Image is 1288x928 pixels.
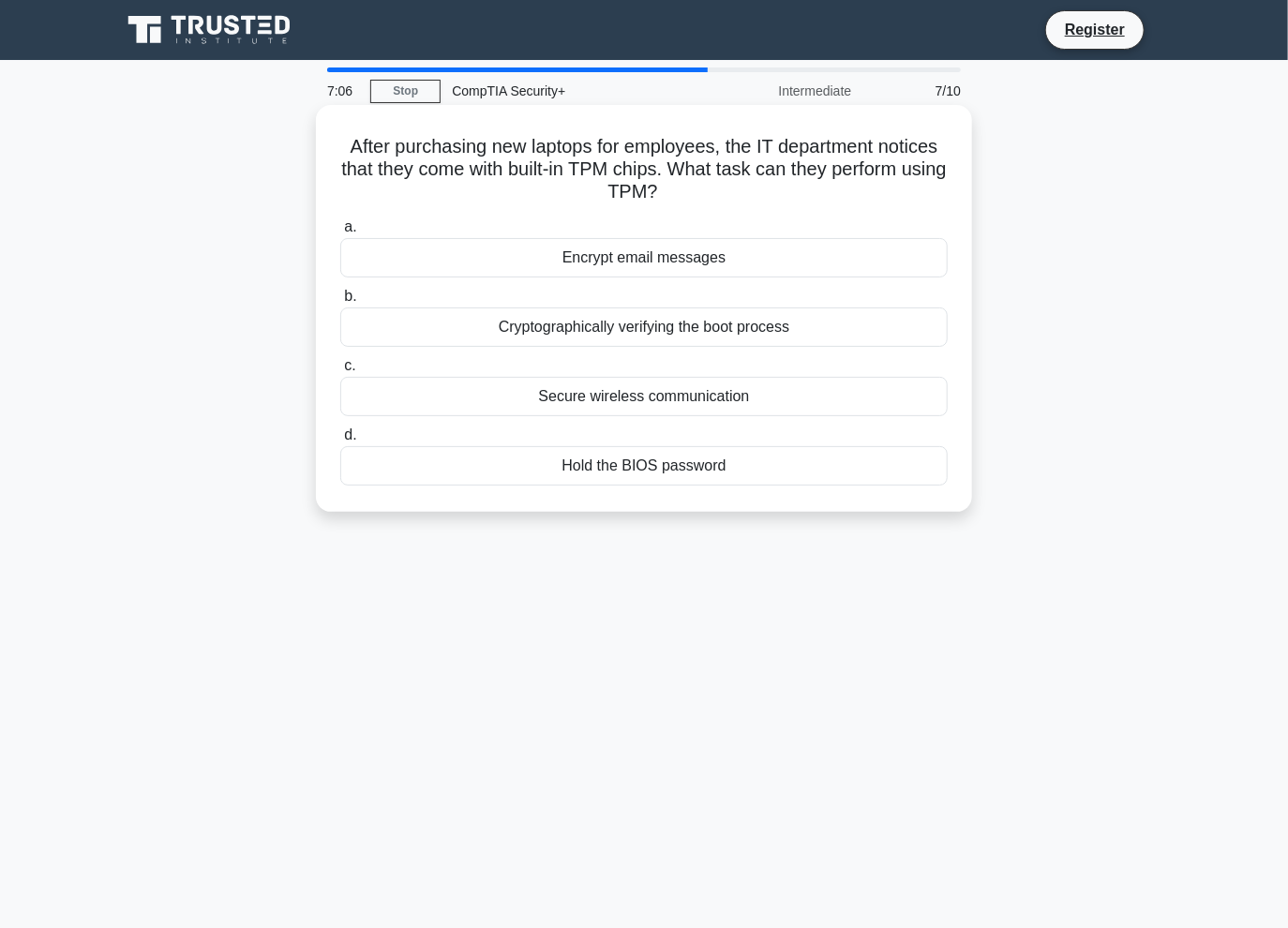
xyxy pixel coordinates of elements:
[370,80,441,103] a: Stop
[340,307,948,347] div: Cryptographically verifying the boot process
[344,427,356,442] span: d.
[862,72,972,110] div: 7/10
[344,288,356,304] span: b.
[1054,18,1136,41] a: Register
[698,72,862,110] div: Intermediate
[316,72,370,110] div: 7:06
[338,135,950,204] h5: After purchasing new laptops for employees, the IT department notices that they come with built-i...
[441,72,698,110] div: CompTIA Security+
[344,357,355,373] span: c.
[344,218,356,234] span: a.
[340,377,948,416] div: Secure wireless communication
[340,238,948,277] div: Encrypt email messages
[340,446,948,486] div: Hold the BIOS password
